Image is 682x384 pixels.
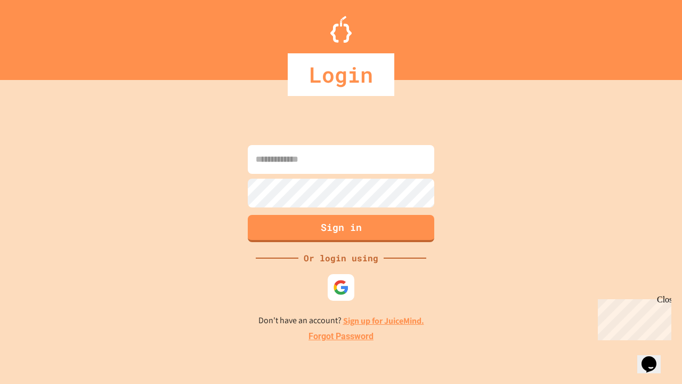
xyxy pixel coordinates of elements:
iframe: chat widget [594,295,671,340]
a: Sign up for JuiceMind. [343,315,424,326]
div: Or login using [298,252,384,265]
div: Chat with us now!Close [4,4,74,68]
div: Login [288,53,394,96]
img: Logo.svg [330,16,352,43]
iframe: chat widget [637,341,671,373]
p: Don't have an account? [258,314,424,327]
img: google-icon.svg [333,279,349,295]
button: Sign in [248,215,434,242]
a: Forgot Password [308,330,374,343]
